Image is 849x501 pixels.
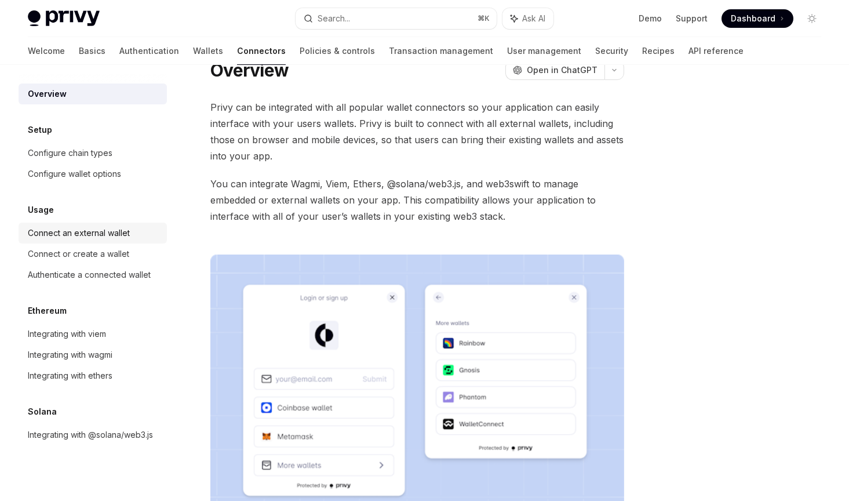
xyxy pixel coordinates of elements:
[507,37,581,65] a: User management
[28,369,112,383] div: Integrating with ethers
[19,365,167,386] a: Integrating with ethers
[318,12,350,26] div: Search...
[28,123,52,137] h5: Setup
[19,264,167,285] a: Authenticate a connected wallet
[237,37,286,65] a: Connectors
[28,247,129,261] div: Connect or create a wallet
[28,405,57,419] h5: Solana
[193,37,223,65] a: Wallets
[688,37,744,65] a: API reference
[28,327,106,341] div: Integrating with viem
[28,167,121,181] div: Configure wallet options
[595,37,628,65] a: Security
[639,13,662,24] a: Demo
[300,37,375,65] a: Policies & controls
[19,143,167,164] a: Configure chain types
[28,10,100,27] img: light logo
[296,8,497,29] button: Search...⌘K
[28,146,112,160] div: Configure chain types
[19,324,167,344] a: Integrating with viem
[210,60,289,81] h1: Overview
[28,304,67,318] h5: Ethereum
[389,37,493,65] a: Transaction management
[505,60,604,80] button: Open in ChatGPT
[28,428,153,442] div: Integrating with @solana/web3.js
[119,37,179,65] a: Authentication
[722,9,793,28] a: Dashboard
[19,223,167,244] a: Connect an external wallet
[731,13,775,24] span: Dashboard
[79,37,105,65] a: Basics
[210,99,624,164] span: Privy can be integrated with all popular wallet connectors so your application can easily interfa...
[210,176,624,224] span: You can integrate Wagmi, Viem, Ethers, @solana/web3.js, and web3swift to manage embedded or exter...
[19,344,167,365] a: Integrating with wagmi
[19,424,167,445] a: Integrating with @solana/web3.js
[676,13,708,24] a: Support
[527,64,597,76] span: Open in ChatGPT
[19,83,167,104] a: Overview
[502,8,553,29] button: Ask AI
[478,14,490,23] span: ⌘ K
[28,37,65,65] a: Welcome
[28,348,112,362] div: Integrating with wagmi
[522,13,545,24] span: Ask AI
[642,37,675,65] a: Recipes
[28,203,54,217] h5: Usage
[19,164,167,184] a: Configure wallet options
[28,268,151,282] div: Authenticate a connected wallet
[28,226,130,240] div: Connect an external wallet
[803,9,821,28] button: Toggle dark mode
[28,87,67,101] div: Overview
[19,244,167,264] a: Connect or create a wallet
